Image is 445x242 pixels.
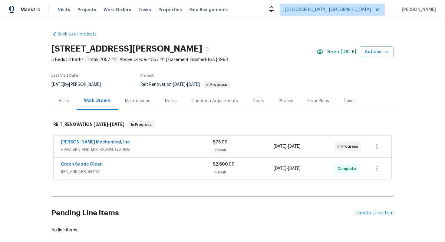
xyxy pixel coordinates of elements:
[338,166,358,172] span: Complete
[213,140,228,144] span: $75.00
[213,169,274,175] div: 1 Repair
[61,169,213,175] span: BRN_AND_LRR, SEPTIC
[274,166,286,171] span: [DATE]
[189,7,229,13] span: Geo Assignments
[288,166,301,171] span: [DATE]
[51,227,394,233] div: No line items.
[61,162,103,166] a: Green Septic Clean
[110,122,124,126] span: [DATE]
[274,144,286,149] span: [DATE]
[51,199,356,227] h2: Pending Line Items
[173,82,186,87] span: [DATE]
[51,74,78,77] span: Last Visit Date
[327,49,356,55] span: Seen [DATE]
[61,140,130,144] a: [PERSON_NAME] Mechanical, Inc
[51,82,64,87] span: [DATE]
[158,7,182,13] span: Properties
[202,43,213,54] button: Copy Address
[285,7,371,13] span: [GEOGRAPHIC_DATA], [GEOGRAPHIC_DATA]
[51,46,202,52] h2: [STREET_ADDRESS][PERSON_NAME]
[58,7,70,13] span: Visits
[279,98,293,104] div: Photos
[213,147,274,153] div: 1 Repair
[356,210,394,216] div: Create Line Item
[288,144,301,149] span: [DATE]
[138,8,151,12] span: Tasks
[365,48,389,56] span: Actions
[191,98,238,104] div: Condition Adjustments
[274,143,301,150] span: -
[338,143,361,150] span: In Progress
[94,122,124,126] span: -
[21,7,41,13] span: Maestro
[399,7,436,13] span: [PERSON_NAME]
[165,98,177,104] div: Notes
[140,82,230,87] span: Reit Renovation
[344,98,356,104] div: Cases
[140,74,154,77] span: Project
[252,98,264,104] div: Costs
[77,7,96,13] span: Projects
[51,81,108,88] div: by [PERSON_NAME]
[213,162,235,166] span: $2,600.00
[173,82,200,87] span: -
[61,146,213,153] span: HVAC, BRN_AND_LRR, RADON_TESTING
[104,7,131,13] span: Work Orders
[125,98,150,104] div: Maintenance
[308,98,329,104] div: Floor Plans
[51,57,316,63] span: 5 Beds | 3 Baths | Total: 2057 ft² | Above Grade: 2057 ft² | Basement Finished: N/A | 1993
[94,122,108,126] span: [DATE]
[360,46,394,58] button: Actions
[59,98,69,104] div: Visits
[274,166,301,172] span: -
[187,82,200,87] span: [DATE]
[51,31,110,37] a: Back to all projects
[51,115,394,134] div: REIT_RENOVATION [DATE]-[DATE]In Progress
[84,98,110,104] div: Work Orders
[53,121,124,128] h6: REIT_RENOVATION
[129,122,154,128] span: In Progress
[204,83,229,86] span: In Progress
